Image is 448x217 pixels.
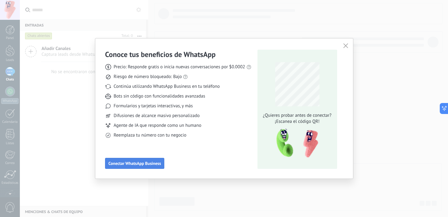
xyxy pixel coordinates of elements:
[114,93,205,99] span: Bots sin código con funcionalidades avanzadas
[105,50,216,59] h3: Conoce tus beneficios de WhatsApp
[114,103,193,109] span: Formularios y tarjetas interactivas, y más
[261,119,333,125] span: ¡Escanea el código QR!
[114,64,245,70] span: Precio: Responde gratis o inicia nuevas conversaciones por $0.0002
[114,74,182,80] span: Riesgo de número bloqueado: Bajo
[105,158,164,169] button: Conectar WhatsApp Business
[108,161,161,165] span: Conectar WhatsApp Business
[261,112,333,119] span: ¿Quieres probar antes de conectar?
[114,84,220,90] span: Continúa utilizando WhatsApp Business en tu teléfono
[114,132,186,138] span: Reemplaza tu número con tu negocio
[114,123,201,129] span: Agente de IA que responde como un humano
[271,127,319,160] img: qr-pic-1x.png
[114,113,200,119] span: Difusiones de alcance masivo personalizado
